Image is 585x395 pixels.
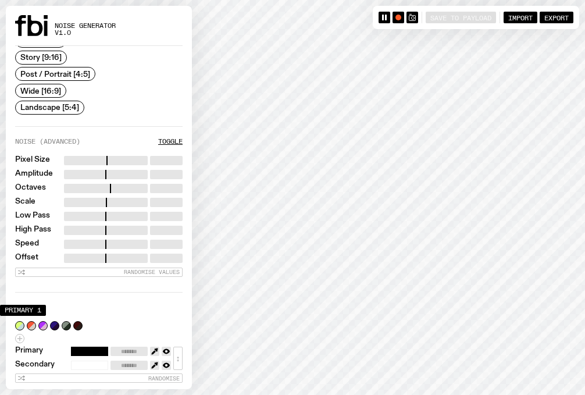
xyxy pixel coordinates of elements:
[504,12,537,23] button: Import
[15,304,40,311] label: Colour
[508,13,533,21] span: Import
[15,184,46,193] label: Octaves
[15,212,50,221] label: Low Pass
[15,156,50,165] label: Pixel Size
[20,53,62,62] span: Story [9:16]
[124,269,180,275] span: Randomise Values
[55,23,116,29] span: Noise Generator
[20,103,79,112] span: Landscape [5:4]
[15,361,55,370] label: Secondary
[20,70,90,79] span: Post / Portrait [4:5]
[55,30,116,36] span: v1.0
[15,226,51,235] label: High Pass
[540,12,573,23] button: Export
[544,13,569,21] span: Export
[148,375,180,382] span: Randomise
[158,138,183,145] button: Toggle
[173,347,183,370] button: ↕
[15,373,183,383] button: Randomise
[20,86,61,95] span: Wide [16:9]
[15,198,35,207] label: Scale
[15,240,39,249] label: Speed
[426,12,496,23] button: Save to Payload
[430,13,491,21] span: Save to Payload
[15,170,53,179] label: Amplitude
[15,254,38,263] label: Offset
[15,347,43,356] label: Primary
[5,307,41,314] span: Primary 1
[15,138,80,145] label: Noise (Advanced)
[15,268,183,277] button: Randomise Values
